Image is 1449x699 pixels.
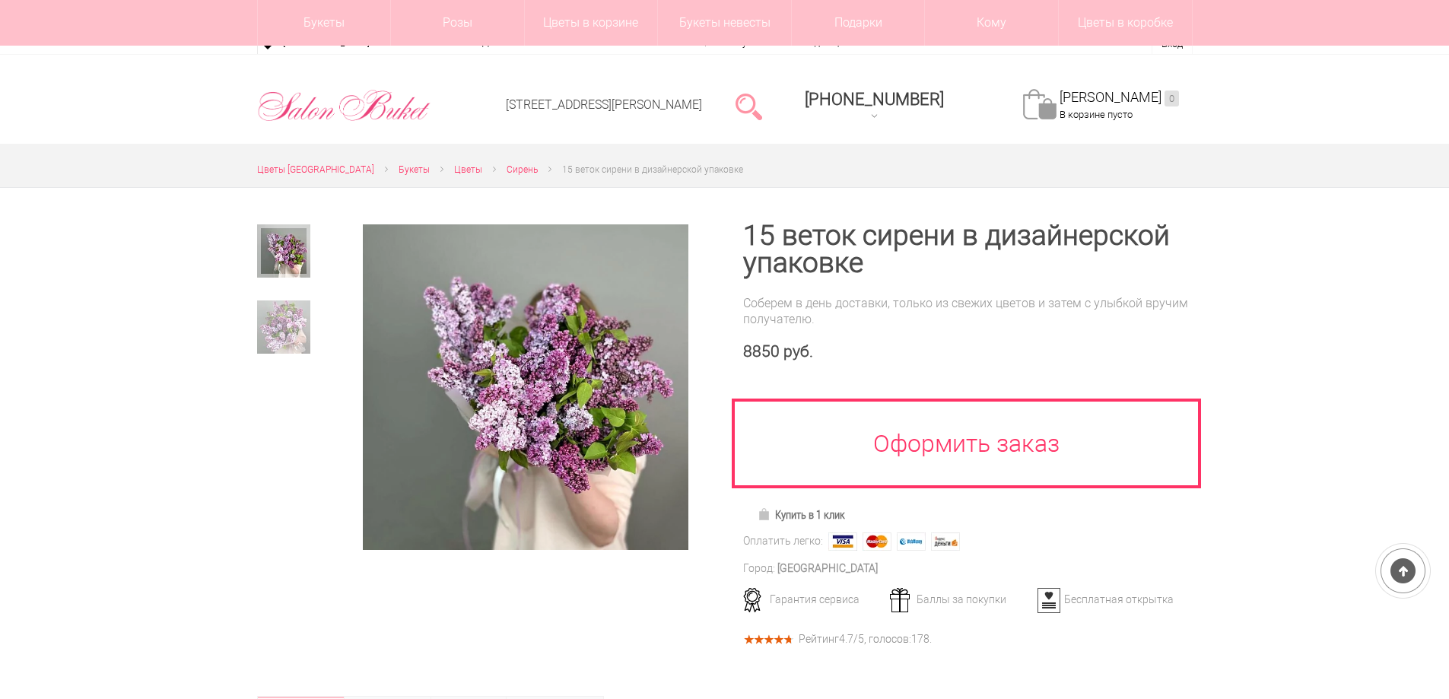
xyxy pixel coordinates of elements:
a: Цветы [454,162,482,178]
img: Яндекс Деньги [931,532,960,551]
span: Букеты [399,164,430,175]
ins: 0 [1165,91,1179,106]
a: Купить в 1 клик [751,504,852,526]
span: Цветы [GEOGRAPHIC_DATA] [257,164,374,175]
a: Оформить заказ [732,399,1202,488]
img: MasterCard [863,532,891,551]
div: Соберем в день доставки, только из свежих цветов и затем с улыбкой вручим получателю. [743,295,1193,327]
span: [PHONE_NUMBER] [805,90,944,109]
h1: 15 веток сирени в дизайнерской упаковке [743,222,1193,277]
div: Оплатить легко: [743,533,823,549]
img: Visa [828,532,857,551]
a: Сирень [507,162,538,178]
a: [PERSON_NAME] [1060,89,1179,106]
div: Город: [743,561,775,577]
a: Цветы [GEOGRAPHIC_DATA] [257,162,374,178]
span: 4.7 [839,633,853,645]
span: Цветы [454,164,482,175]
a: Букеты [399,162,430,178]
div: Гарантия сервиса [738,593,888,606]
a: [PHONE_NUMBER] [796,84,953,128]
img: 15 веток сирени в дизайнерской упаковке [363,224,688,549]
span: 178 [911,633,929,645]
div: Баллы за покупки [885,593,1034,606]
a: Увеличить [345,224,707,549]
span: 15 веток сирени в дизайнерской упаковке [562,164,743,175]
img: Цветы Нижний Новгород [257,86,431,126]
a: [STREET_ADDRESS][PERSON_NAME] [506,97,702,112]
span: В корзине пусто [1060,109,1133,120]
img: Webmoney [897,532,926,551]
div: Рейтинг /5, голосов: . [799,635,932,643]
span: Сирень [507,164,538,175]
div: 8850 руб. [743,342,1193,361]
div: Бесплатная открытка [1032,593,1182,606]
img: Купить в 1 клик [758,508,775,520]
div: [GEOGRAPHIC_DATA] [777,561,878,577]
